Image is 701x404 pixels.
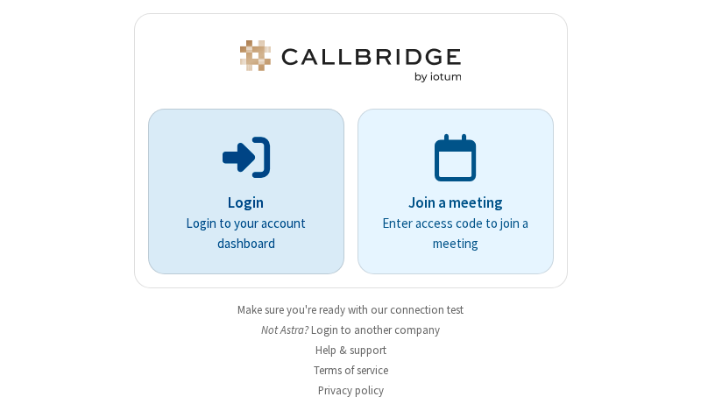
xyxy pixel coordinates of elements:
button: LoginLogin to your account dashboard [148,109,344,274]
a: Make sure you're ready with our connection test [237,302,464,317]
p: Join a meeting [382,192,529,215]
a: Join a meetingEnter access code to join a meeting [358,109,554,274]
a: Privacy policy [318,383,384,398]
a: Terms of service [314,363,388,378]
li: Not Astra? [134,322,568,338]
button: Login to another company [311,322,440,338]
img: Astra [237,40,464,82]
p: Enter access code to join a meeting [382,214,529,253]
p: Login [173,192,320,215]
p: Login to your account dashboard [173,214,320,253]
a: Help & support [315,343,386,358]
